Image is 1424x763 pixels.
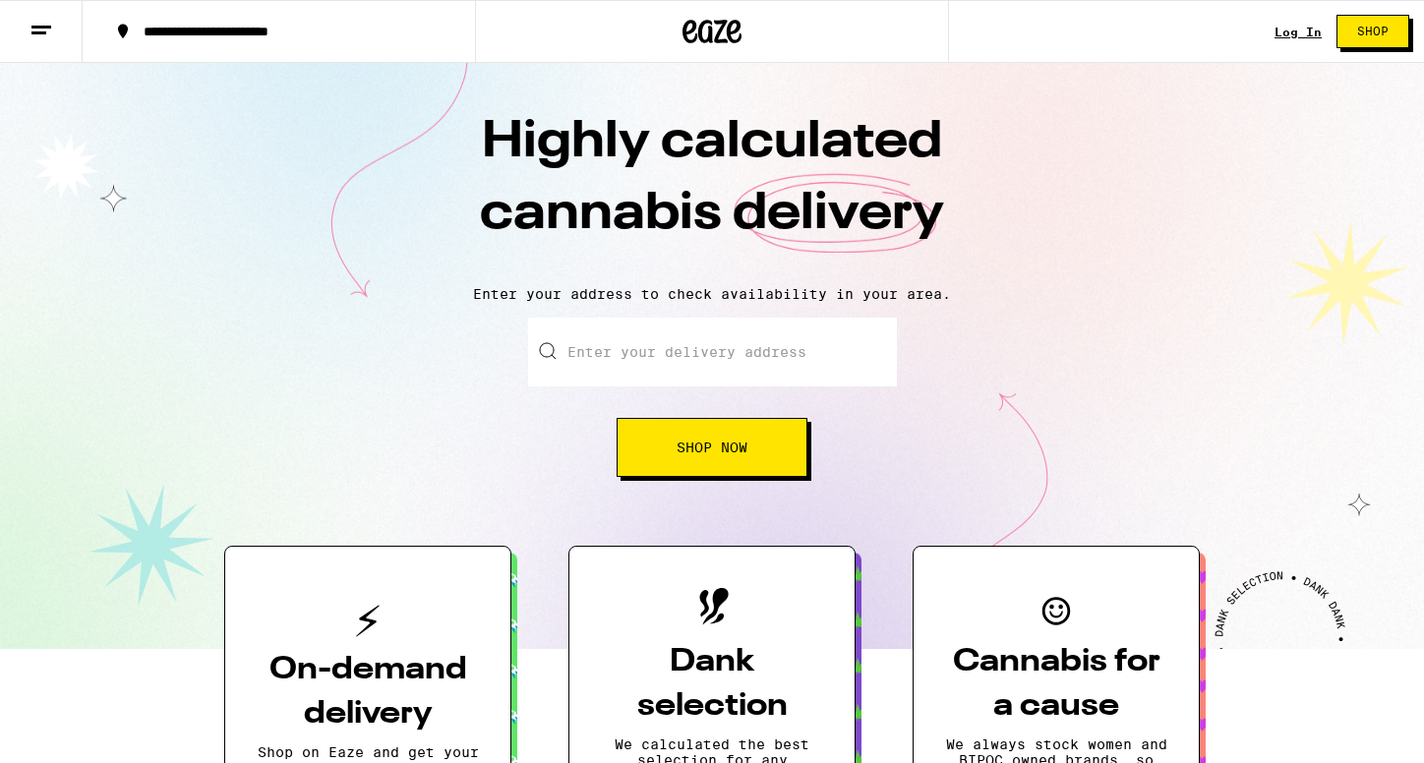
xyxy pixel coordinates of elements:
button: Shop [1336,15,1409,48]
h1: Highly calculated cannabis delivery [368,107,1056,270]
h3: Cannabis for a cause [945,640,1167,729]
span: Shop Now [677,440,747,454]
span: Shop [1357,26,1389,37]
h3: Dank selection [601,640,823,729]
p: Enter your address to check availability in your area. [20,286,1404,302]
div: Log In [1275,26,1322,38]
button: Shop Now [617,418,807,477]
input: Enter your delivery address [528,318,897,386]
h3: On-demand delivery [257,648,479,736]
